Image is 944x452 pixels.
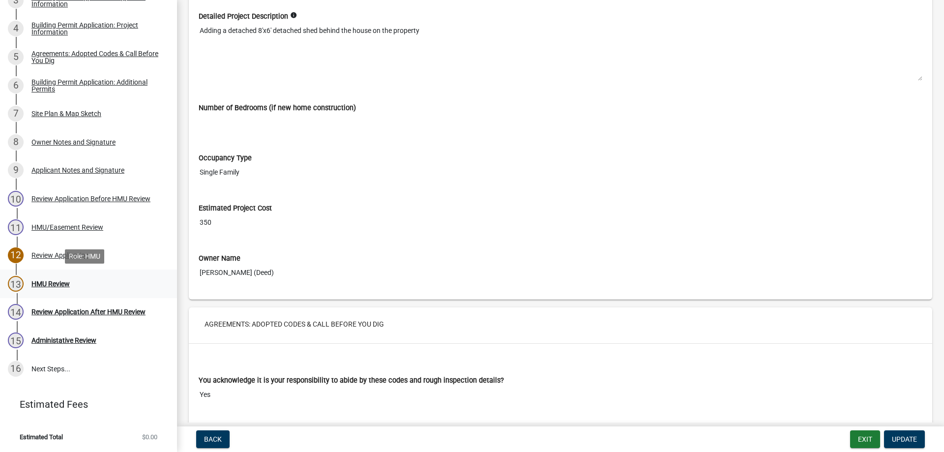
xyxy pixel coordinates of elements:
button: Back [196,430,230,448]
div: Applicant Notes and Signature [31,167,124,174]
label: Detailed Project Description [199,13,288,20]
span: Estimated Total [20,434,63,440]
div: 6 [8,78,24,93]
label: You acknowledge it is your responsibility to abide by these codes and rough inspection details? [199,377,504,384]
label: Owner Name [199,255,240,262]
div: Building Permit Application: Additional Permits [31,79,161,92]
div: Agreements: Adopted Codes & Call Before You Dig [31,50,161,64]
div: 14 [8,304,24,320]
div: 16 [8,361,24,377]
button: Update [884,430,925,448]
div: 7 [8,106,24,121]
div: Owner Notes and Signature [31,139,116,146]
div: 9 [8,162,24,178]
span: Back [204,435,222,443]
div: 5 [8,49,24,65]
div: 11 [8,219,24,235]
a: Estimated Fees [8,394,161,414]
label: Number of Bedrooms (if new home construction) [199,105,356,112]
div: Site Plan & Map Sketch [31,110,101,117]
textarea: Adding a detached 8'x6' detached shed behind the house on the property [199,22,922,81]
div: Building Permit Application: Project Information [31,22,161,35]
div: 4 [8,21,24,36]
div: Review Application [31,252,89,259]
div: 13 [8,276,24,292]
span: $0.00 [142,434,157,440]
div: Review Application Before HMU Review [31,195,150,202]
div: 15 [8,332,24,348]
label: Occupancy Type [199,155,252,162]
div: HMU/Easement Review [31,224,103,231]
label: Estimated Project Cost [199,205,272,212]
i: info [290,12,297,19]
span: Update [892,435,917,443]
div: Review Application After HMU Review [31,308,146,315]
div: 10 [8,191,24,207]
div: 12 [8,247,24,263]
button: Agreements: Adopted Codes & Call Before You Dig [197,315,392,333]
div: Administative Review [31,337,96,344]
div: HMU Review [31,280,70,287]
div: 8 [8,134,24,150]
div: Role: HMU [65,249,104,264]
button: Exit [850,430,880,448]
